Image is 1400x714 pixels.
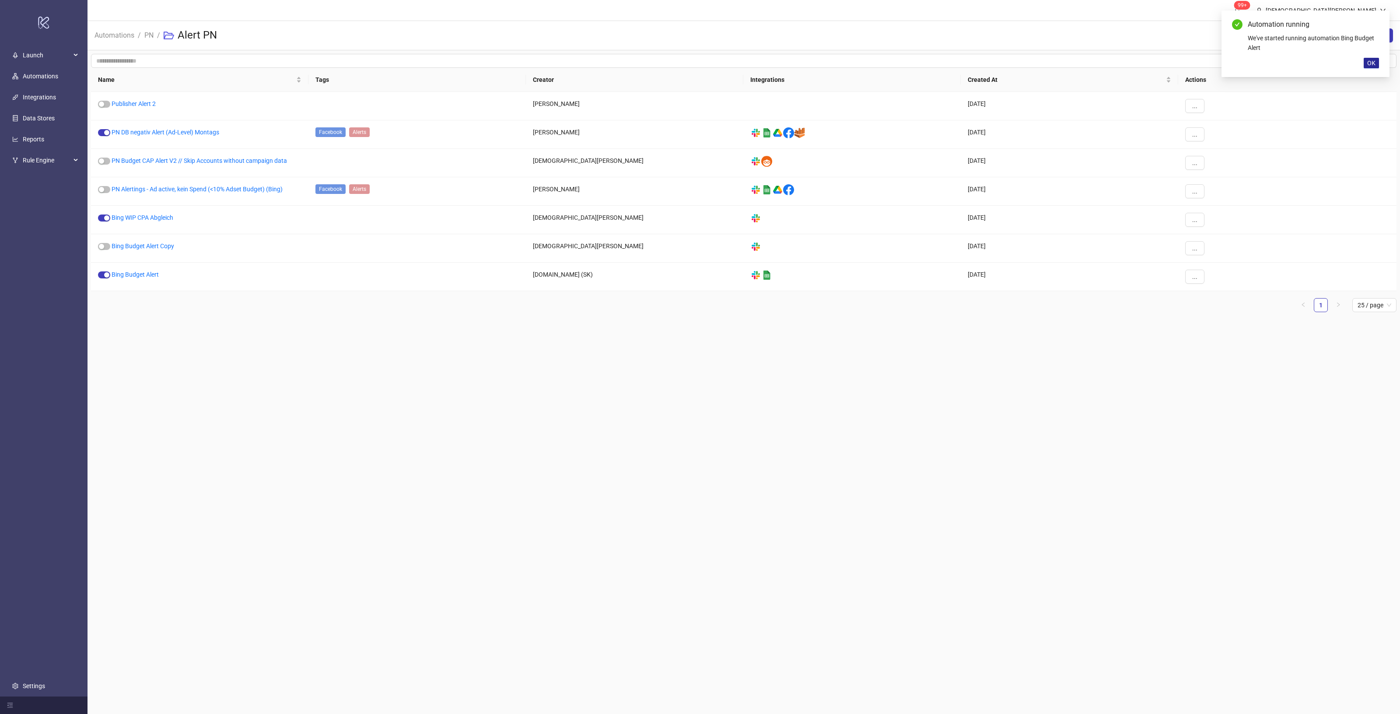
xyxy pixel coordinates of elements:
[23,136,44,143] a: Reports
[1192,188,1197,195] span: ...
[526,149,743,177] div: [DEMOGRAPHIC_DATA][PERSON_NAME]
[23,94,56,101] a: Integrations
[1314,298,1328,312] li: 1
[112,100,156,107] a: Publisher Alert 2
[961,149,1178,177] div: [DATE]
[1336,302,1341,307] span: right
[1364,58,1379,68] button: OK
[1248,19,1379,30] div: Automation running
[112,214,173,221] a: Bing WIP CPA Abgleich
[526,68,743,92] th: Creator
[112,157,287,164] a: PN Budget CAP Alert V2 // Skip Accounts without campaign data
[1185,213,1204,227] button: ...
[1192,273,1197,280] span: ...
[178,28,217,42] h3: Alert PN
[91,68,308,92] th: Name
[349,127,370,137] span: Alerts
[157,21,160,49] li: /
[961,177,1178,206] div: [DATE]
[138,21,141,49] li: /
[1331,298,1345,312] button: right
[143,30,155,39] a: PN
[112,243,174,250] a: Bing Budget Alert Copy
[1301,302,1306,307] span: left
[12,157,18,163] span: fork
[1262,6,1380,15] div: [DEMOGRAPHIC_DATA][PERSON_NAME]
[526,92,743,120] div: [PERSON_NAME]
[1185,156,1204,170] button: ...
[98,75,294,84] span: Name
[23,151,71,169] span: Rule Engine
[1192,131,1197,138] span: ...
[526,234,743,263] div: [DEMOGRAPHIC_DATA][PERSON_NAME]
[526,120,743,149] div: [PERSON_NAME]
[1256,7,1262,14] span: user
[349,184,370,194] span: Alerts
[1296,298,1310,312] button: left
[112,186,283,193] a: PN Alertings - Ad active, kein Spend (<10% Adset Budget) (Bing)
[961,120,1178,149] div: [DATE]
[1192,216,1197,223] span: ...
[1234,1,1250,10] sup: 686
[308,68,526,92] th: Tags
[526,177,743,206] div: [PERSON_NAME]
[1358,299,1391,312] span: 25 / page
[23,115,55,122] a: Data Stores
[743,68,961,92] th: Integrations
[961,206,1178,234] div: [DATE]
[1192,102,1197,109] span: ...
[164,30,174,41] span: folder-open
[1178,68,1396,92] th: Actions
[526,206,743,234] div: [DEMOGRAPHIC_DATA][PERSON_NAME]
[961,263,1178,291] div: [DATE]
[961,92,1178,120] div: [DATE]
[961,68,1178,92] th: Created At
[1248,33,1379,53] div: We've started running automation Bing Budget Alert
[1185,99,1204,113] button: ...
[1185,270,1204,284] button: ...
[968,75,1164,84] span: Created At
[1367,60,1375,67] span: OK
[1232,19,1242,30] span: check-circle
[1185,241,1204,255] button: ...
[315,127,346,137] span: Facebook
[12,52,18,58] span: rocket
[1369,19,1379,29] a: Close
[526,263,743,291] div: [DOMAIN_NAME] (SK)
[1331,298,1345,312] li: Next Page
[1380,7,1386,14] span: down
[1314,299,1327,312] a: 1
[7,702,13,708] span: menu-fold
[1192,245,1197,252] span: ...
[112,129,219,136] a: PN DB negativ Alert (Ad-Level) Montags
[1185,184,1204,198] button: ...
[93,30,136,39] a: Automations
[1352,298,1396,312] div: Page Size
[1185,127,1204,141] button: ...
[315,184,346,194] span: Facebook
[1192,159,1197,166] span: ...
[1296,298,1310,312] li: Previous Page
[23,46,71,64] span: Launch
[23,682,45,689] a: Settings
[961,234,1178,263] div: [DATE]
[23,73,58,80] a: Automations
[112,271,159,278] a: Bing Budget Alert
